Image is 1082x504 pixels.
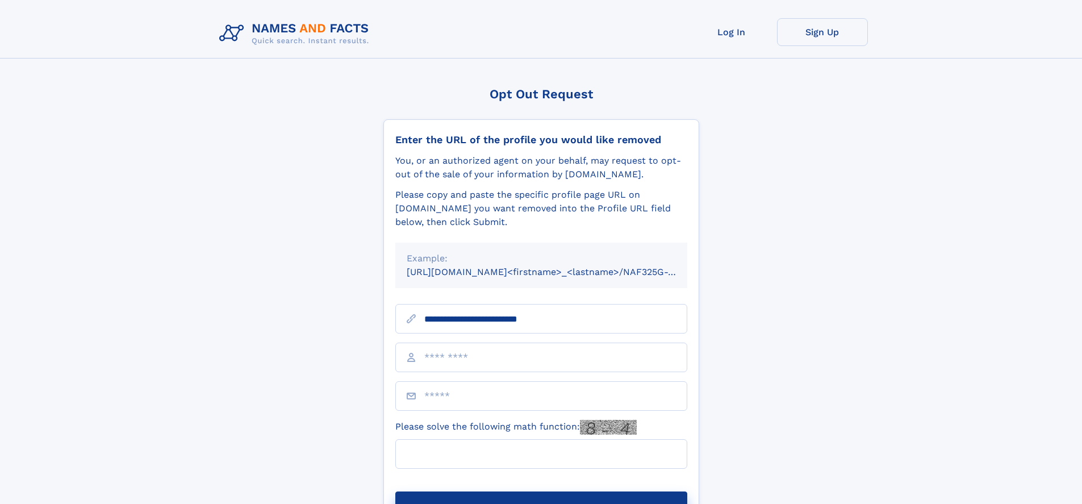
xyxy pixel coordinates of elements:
div: You, or an authorized agent on your behalf, may request to opt-out of the sale of your informatio... [395,154,687,181]
div: Opt Out Request [383,87,699,101]
small: [URL][DOMAIN_NAME]<firstname>_<lastname>/NAF325G-xxxxxxxx [407,266,709,277]
label: Please solve the following math function: [395,420,637,435]
div: Please copy and paste the specific profile page URL on [DOMAIN_NAME] you want removed into the Pr... [395,188,687,229]
a: Log In [686,18,777,46]
div: Enter the URL of the profile you would like removed [395,134,687,146]
img: Logo Names and Facts [215,18,378,49]
a: Sign Up [777,18,868,46]
div: Example: [407,252,676,265]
